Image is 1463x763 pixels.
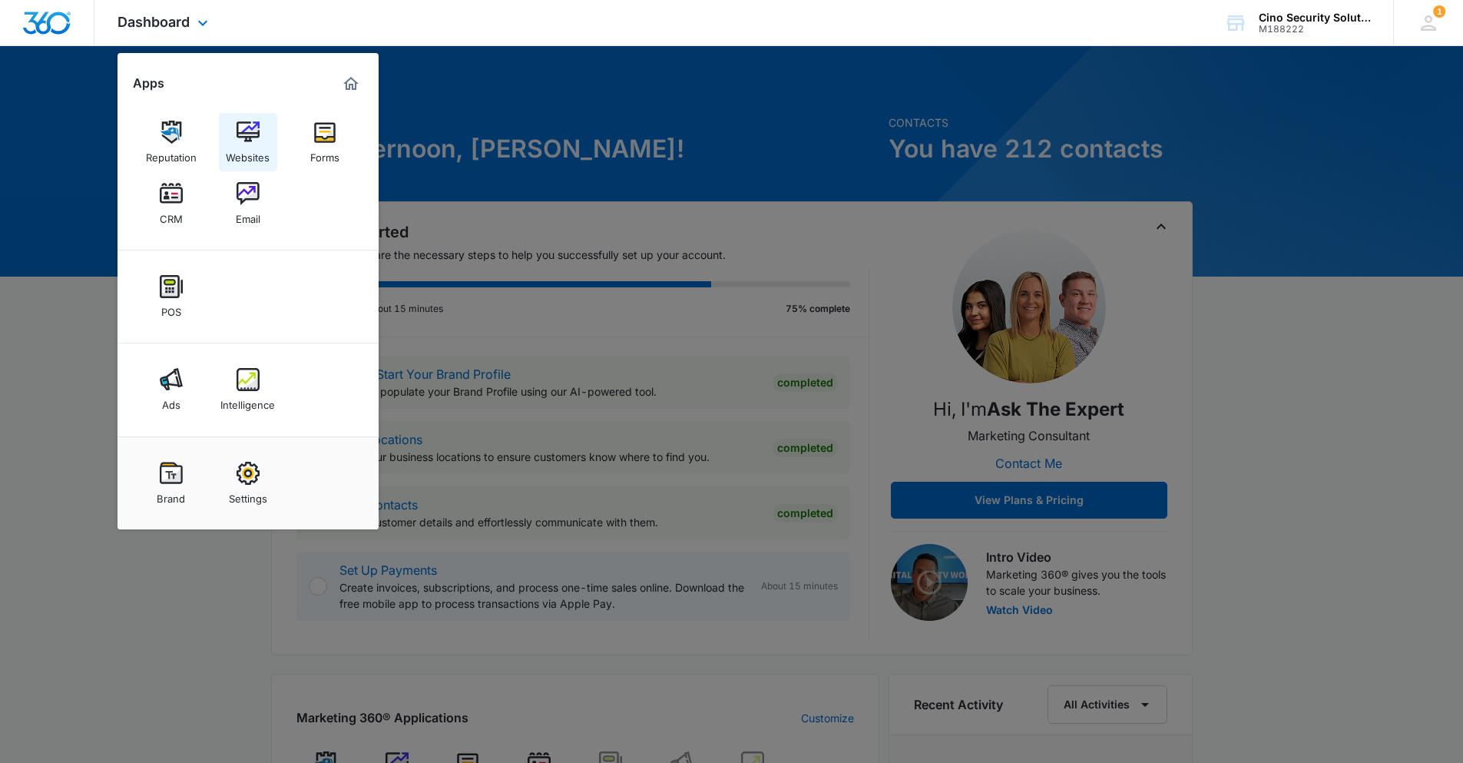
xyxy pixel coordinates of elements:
a: Email [219,174,277,233]
div: Reputation [146,144,197,164]
a: Ads [142,360,200,419]
div: Websites [226,144,270,164]
div: account id [1259,24,1371,35]
a: Websites [219,113,277,171]
div: Ads [162,391,180,411]
div: Intelligence [220,391,275,411]
div: notifications count [1433,5,1445,18]
div: Email [236,205,260,225]
a: Intelligence [219,360,277,419]
a: Settings [219,454,277,513]
h2: Apps [133,76,164,91]
span: Dashboard [118,14,190,30]
div: Forms [310,144,339,164]
div: POS [161,298,181,318]
a: Reputation [142,113,200,171]
div: Brand [157,485,185,505]
div: account name [1259,12,1371,24]
a: POS [142,267,200,326]
a: Brand [142,454,200,513]
a: CRM [142,174,200,233]
a: Marketing 360® Dashboard [339,71,363,96]
span: 1 [1433,5,1445,18]
div: Settings [229,485,267,505]
div: CRM [160,205,183,225]
a: Forms [296,113,354,171]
